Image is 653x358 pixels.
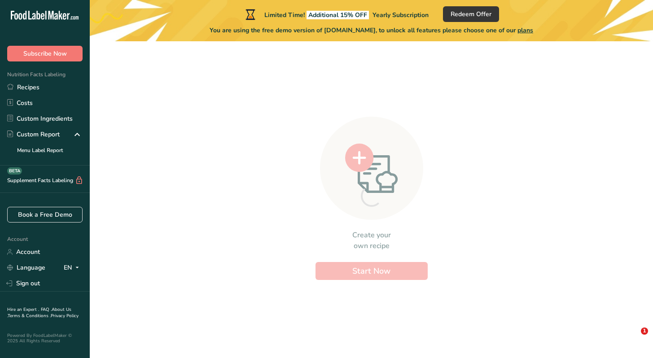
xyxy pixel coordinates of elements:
[64,262,83,273] div: EN
[41,306,52,313] a: FAQ .
[51,313,79,319] a: Privacy Policy
[210,26,533,35] span: You are using the free demo version of [DOMAIN_NAME], to unlock all features please choose one of...
[373,11,429,19] span: Yearly Subscription
[7,46,83,61] button: Subscribe Now
[7,167,22,175] div: BETA
[641,327,648,335] span: 1
[451,9,491,19] span: Redeem Offer
[7,333,83,344] div: Powered By FoodLabelMaker © 2025 All Rights Reserved
[307,11,369,19] span: Additional 15% OFF
[244,9,429,20] div: Limited Time!
[23,49,67,58] span: Subscribe Now
[473,271,653,334] iframe: Intercom notifications message
[7,207,83,223] a: Book a Free Demo
[7,306,71,319] a: About Us .
[443,6,499,22] button: Redeem Offer
[7,260,45,275] a: Language
[7,306,39,313] a: Hire an Expert .
[7,130,60,139] div: Custom Report
[517,26,533,35] span: plans
[622,327,644,349] iframe: Intercom live chat
[8,313,51,319] a: Terms & Conditions .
